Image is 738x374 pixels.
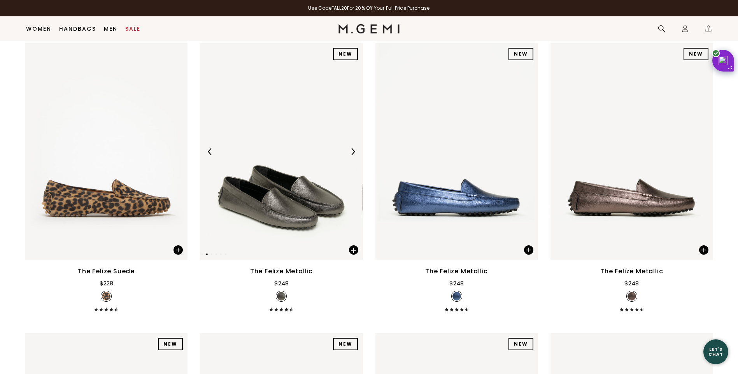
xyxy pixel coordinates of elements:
img: v_7385132007483_SWATCH_50x.jpg [277,292,286,301]
img: The Felize Suede [25,43,188,260]
img: Previous Arrow [207,148,214,155]
div: $248 [274,279,289,288]
div: The Felize Metallic [250,267,313,276]
div: $248 [449,279,464,288]
a: Sale [125,26,140,32]
img: v_7385131909179_SWATCH_50x.jpg [628,292,636,301]
img: M.Gemi [338,24,400,33]
img: The Felize Metallic [363,43,525,260]
img: The Felize Metallic [200,43,363,260]
img: v_7385131974715_SWATCH_50x.jpg [452,292,461,301]
a: The Felize MetallicNEWThe Felize MetallicThe Felize Metallic$248 [375,43,538,311]
div: NEW [158,338,183,350]
a: The Felize MetallicNEWThe Felize MetallicThe Felize Metallic$248 [550,43,713,311]
strong: FALL20 [331,5,347,11]
div: NEW [684,48,708,60]
div: NEW [508,48,533,60]
span: 1 [705,26,712,34]
a: Women [26,26,51,32]
div: $228 [100,279,113,288]
div: NEW [333,338,358,350]
div: The Felize Suede [78,267,135,276]
div: The Felize Metallic [425,267,488,276]
img: Next Arrow [349,148,356,155]
a: Men [104,26,117,32]
div: $248 [624,279,639,288]
a: Handbags [59,26,96,32]
img: The Felize Metallic [550,43,713,260]
div: NEW [333,48,358,60]
img: The Felize Suede [188,43,350,260]
a: The Felize SuedeThe Felize SuedeThe Felize Suede$228 [25,43,188,311]
div: The Felize Metallic [600,267,663,276]
div: Let's Chat [703,347,728,357]
a: Previous ArrowNext ArrowThe Felize Metallic$248 [200,43,363,311]
div: NEW [508,338,533,350]
img: The Felize Metallic [538,43,701,260]
img: 7249557061691_SWATCH_50x.jpg [102,292,110,301]
img: The Felize Metallic [375,43,538,260]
